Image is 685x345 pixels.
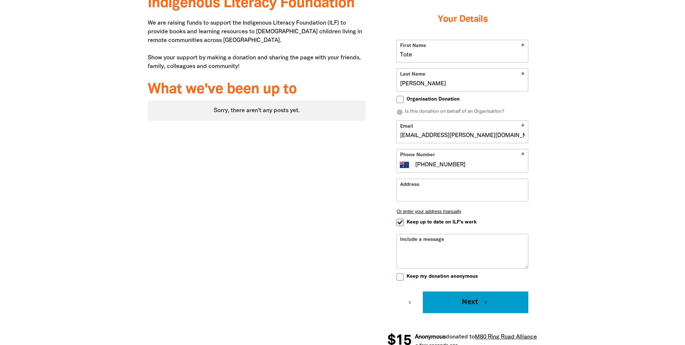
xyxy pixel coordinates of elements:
[396,219,404,226] input: Keep up to date on ILF's work
[407,273,478,280] span: Keep my donation anonymous
[396,273,404,281] input: Keep my donation anonymous
[396,5,528,34] h3: Your Details
[148,101,366,121] div: Paginated content
[396,109,403,115] i: info
[396,108,528,116] p: Is this donation on behalf of an Organisation?
[482,299,489,306] i: chevron_right
[396,291,423,313] button: chevron_left
[396,96,404,103] input: Organisation Donation
[148,82,366,98] h3: What we've been up to
[396,209,528,214] button: Or enter your address manually
[471,335,533,340] a: M80 Ring Road Alliance
[442,335,471,340] span: donated to
[521,152,525,159] i: Required
[148,101,366,121] div: Sorry, there aren't any posts yet.
[411,335,442,340] em: Anonymous
[407,96,460,103] span: Organisation Donation
[148,19,366,71] p: We are raising funds to support the Indigenous Literacy Foundation (ILF) to provide books and lea...
[407,299,413,306] i: chevron_left
[423,291,528,313] button: Next chevron_right
[407,219,477,226] span: Keep up to date on ILF's work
